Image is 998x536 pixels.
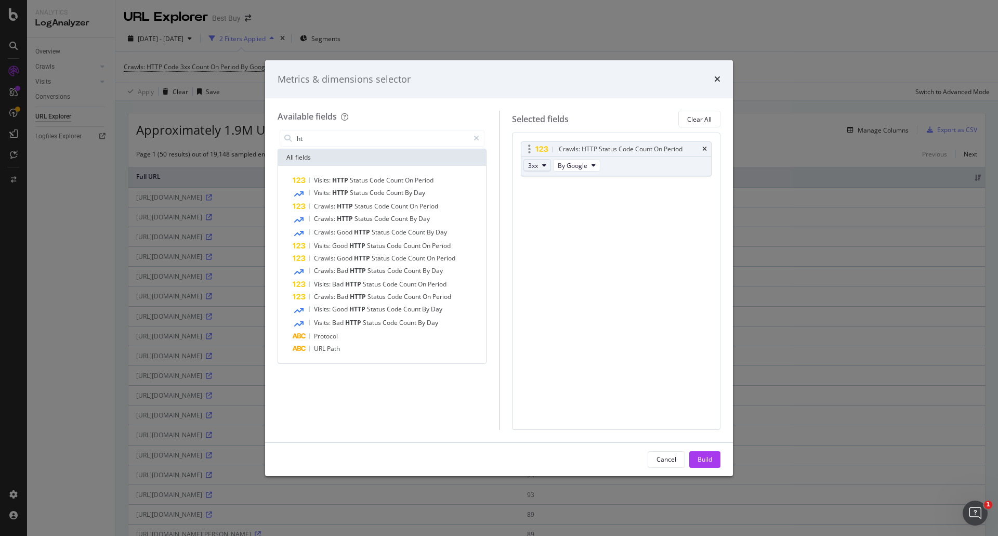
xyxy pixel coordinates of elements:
[687,115,712,124] div: Clear All
[363,280,383,289] span: Status
[314,202,337,211] span: Crawls:
[391,202,410,211] span: Count
[698,455,712,464] div: Build
[984,501,992,509] span: 1
[337,202,354,211] span: HTTP
[332,188,350,197] span: HTTP
[528,161,538,170] span: 3xx
[314,214,337,223] span: Crawls:
[314,344,327,353] span: URL
[314,266,337,275] span: Crawls:
[648,451,685,468] button: Cancel
[354,228,372,237] span: HTTP
[689,451,720,468] button: Build
[403,305,422,313] span: Count
[345,318,363,327] span: HTTP
[558,161,587,170] span: By Google
[349,305,367,313] span: HTTP
[278,73,411,86] div: Metrics & dimensions selector
[374,214,391,223] span: Code
[391,228,408,237] span: Code
[399,318,418,327] span: Count
[423,266,431,275] span: By
[427,228,436,237] span: By
[314,292,337,301] span: Crawls:
[512,113,569,125] div: Selected fields
[278,149,486,166] div: All fields
[415,176,434,185] span: Period
[405,176,415,185] span: On
[337,214,354,223] span: HTTP
[265,60,733,476] div: modal
[372,228,391,237] span: Status
[370,188,386,197] span: Code
[337,228,354,237] span: Good
[332,176,350,185] span: HTTP
[383,318,399,327] span: Code
[387,241,403,250] span: Code
[408,228,427,237] span: Count
[428,280,447,289] span: Period
[399,280,418,289] span: Count
[419,202,438,211] span: Period
[314,318,332,327] span: Visits:
[391,254,408,263] span: Code
[374,202,391,211] span: Code
[553,159,600,172] button: By Google
[314,176,332,185] span: Visits:
[278,111,337,122] div: Available fields
[332,280,345,289] span: Bad
[427,318,438,327] span: Day
[418,280,428,289] span: On
[418,214,430,223] span: Day
[431,305,442,313] span: Day
[423,292,432,301] span: On
[332,318,345,327] span: Bad
[422,241,432,250] span: On
[432,241,451,250] span: Period
[363,318,383,327] span: Status
[350,266,367,275] span: HTTP
[422,305,431,313] span: By
[418,318,427,327] span: By
[354,254,372,263] span: HTTP
[367,305,387,313] span: Status
[314,241,332,250] span: Visits:
[386,188,405,197] span: Count
[367,266,387,275] span: Status
[404,292,423,301] span: Count
[332,305,349,313] span: Good
[521,141,712,176] div: Crawls: HTTP Status Code Count On Periodtimes3xxBy Google
[436,228,447,237] span: Day
[559,144,682,154] div: Crawls: HTTP Status Code Count On Period
[702,146,707,152] div: times
[296,130,469,146] input: Search by field name
[391,214,410,223] span: Count
[414,188,425,197] span: Day
[387,292,404,301] span: Code
[337,266,350,275] span: Bad
[349,241,367,250] span: HTTP
[431,266,443,275] span: Day
[327,344,340,353] span: Path
[714,73,720,86] div: times
[383,280,399,289] span: Code
[678,111,720,127] button: Clear All
[427,254,437,263] span: On
[345,280,363,289] span: HTTP
[314,332,338,341] span: Protocol
[432,292,451,301] span: Period
[332,241,349,250] span: Good
[314,254,337,263] span: Crawls:
[372,254,391,263] span: Status
[350,176,370,185] span: Status
[337,254,354,263] span: Good
[314,188,332,197] span: Visits:
[354,214,374,223] span: Status
[350,292,367,301] span: HTTP
[387,266,404,275] span: Code
[656,455,676,464] div: Cancel
[314,228,337,237] span: Crawls:
[387,305,403,313] span: Code
[314,280,332,289] span: Visits:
